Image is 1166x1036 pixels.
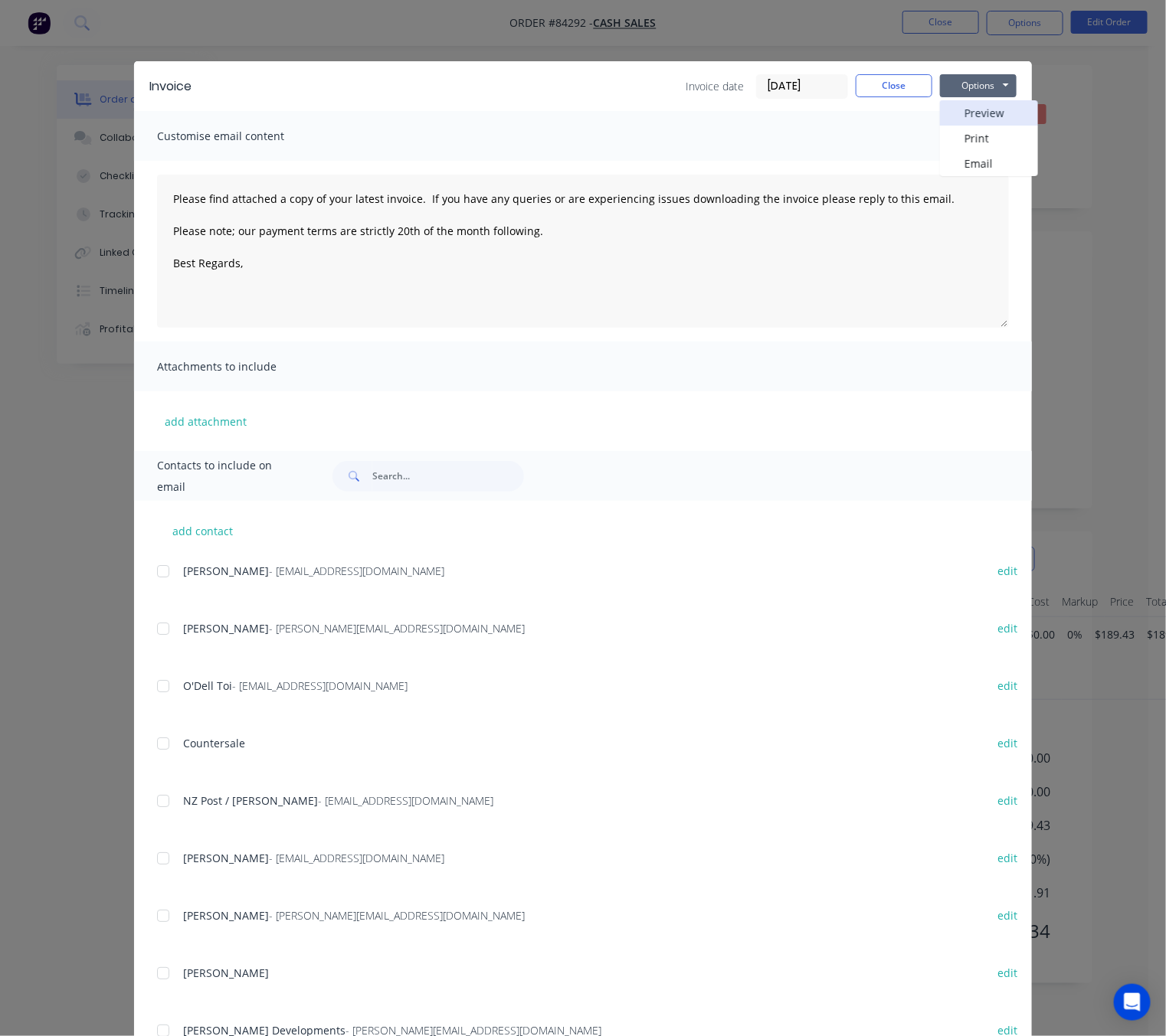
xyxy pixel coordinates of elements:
[183,564,269,578] span: [PERSON_NAME]
[157,175,1009,328] textarea: Please find attached a copy of your latest invoice. If you have any queries or are experiencing i...
[183,908,269,923] span: [PERSON_NAME]
[940,100,1038,126] button: Preview
[372,461,524,492] input: Search...
[232,678,408,693] span: - [EMAIL_ADDRESS][DOMAIN_NAME]
[940,151,1038,176] button: Email
[149,77,192,96] div: Invoice
[183,966,269,980] span: [PERSON_NAME]
[157,126,326,147] span: Customise email content
[269,564,444,578] span: - [EMAIL_ADDRESS][DOMAIN_NAME]
[989,560,1027,581] button: edit
[856,74,932,97] button: Close
[183,851,269,865] span: [PERSON_NAME]
[269,621,525,636] span: - [PERSON_NAME][EMAIL_ADDRESS][DOMAIN_NAME]
[183,736,245,750] span: Countersale
[1114,984,1151,1021] div: Open Intercom Messenger
[183,793,318,808] span: NZ Post / [PERSON_NAME]
[183,678,232,693] span: O'Dell Toi
[157,519,249,542] button: add contact
[989,905,1027,926] button: edit
[318,793,493,808] span: - [EMAIL_ADDRESS][DOMAIN_NAME]
[989,848,1027,868] button: edit
[157,455,294,498] span: Contacts to include on email
[940,74,1017,97] button: Options
[183,621,269,636] span: [PERSON_NAME]
[940,126,1038,151] button: Print
[269,851,444,865] span: - [EMAIL_ADDRESS][DOMAIN_NAME]
[989,675,1027,696] button: edit
[989,618,1027,639] button: edit
[157,356,326,377] span: Attachments to include
[269,908,525,923] span: - [PERSON_NAME][EMAIL_ADDRESS][DOMAIN_NAME]
[989,790,1027,811] button: edit
[989,962,1027,983] button: edit
[989,733,1027,753] button: edit
[157,410,254,433] button: add attachment
[686,78,744,94] span: Invoice date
